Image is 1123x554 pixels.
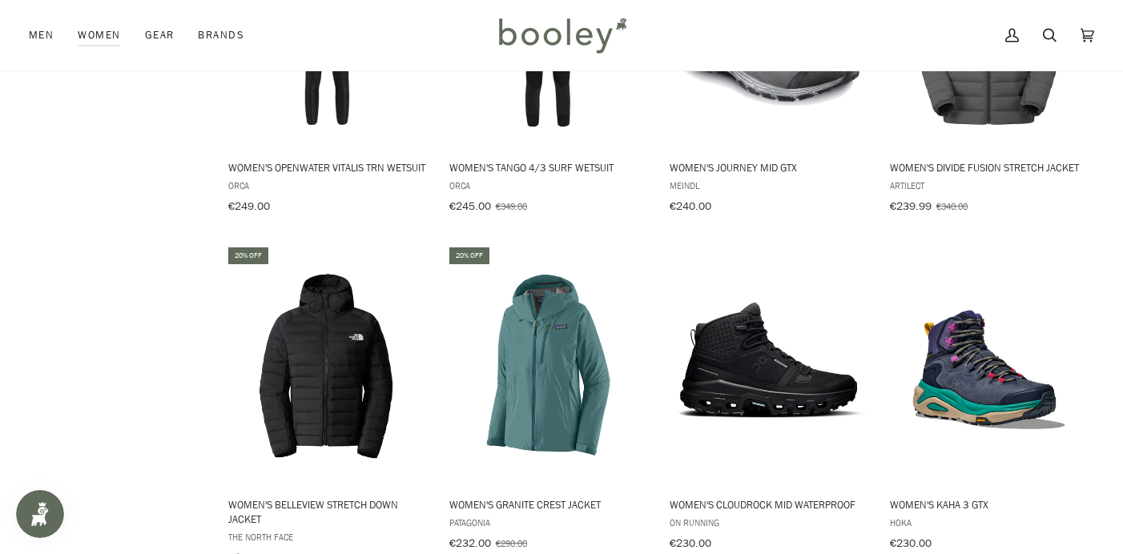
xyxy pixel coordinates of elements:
span: Patagonia [449,516,647,529]
span: €232.00 [449,536,491,551]
span: Artilect [890,179,1088,192]
span: Women's Kaha 3 GTX [890,497,1088,512]
span: €240.00 [670,199,711,214]
span: €249.00 [228,199,270,214]
span: Women's Tango 4/3 Surf Wetsuit [449,160,647,175]
span: Hoka [890,516,1088,529]
span: On Running [670,516,867,529]
iframe: Button to open loyalty program pop-up [16,490,64,538]
span: Gear [145,27,175,43]
span: The North Face [228,530,426,544]
span: Women's Journey Mid GTX [670,160,867,175]
div: 20% off [449,247,489,264]
span: €349.00 [496,199,527,213]
span: €340.00 [936,199,968,213]
span: Women's Granite Crest Jacket [449,497,647,512]
span: Meindl [670,179,867,192]
span: Brands [198,27,244,43]
span: Orca [228,179,426,192]
span: Women's Belleview Stretch Down Jacket [228,497,426,526]
span: Men [29,27,54,43]
span: Orca [449,179,647,192]
span: €290.00 [496,536,527,550]
span: €245.00 [449,199,491,214]
img: Hoka Women's Kaha 3 GTX Varsity Navy / Mountain Iris - Booley Galway [888,263,1090,466]
span: Women's Cloudrock Mid Waterproof [670,497,867,512]
span: Women [78,27,120,43]
span: €239.99 [890,199,932,214]
span: Women's Divide Fusion Stretch Jacket [890,160,1088,175]
img: Patagonia Women's Granite Crest Jacket Wetland Blue - Booley Galway [447,263,650,466]
img: The North Face Women's Belleview Stretch Down Jacket TNF Black - Booley Galway [226,263,429,466]
img: On Running Women's Cloudrock Mid Waterproof Black / Black - Booley Galway [667,263,870,466]
span: €230.00 [670,536,711,551]
span: Women's Openwater Vitalis TRN Wetsuit [228,160,426,175]
span: €230.00 [890,536,932,551]
img: Booley [492,12,632,58]
div: 20% off [228,247,268,264]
